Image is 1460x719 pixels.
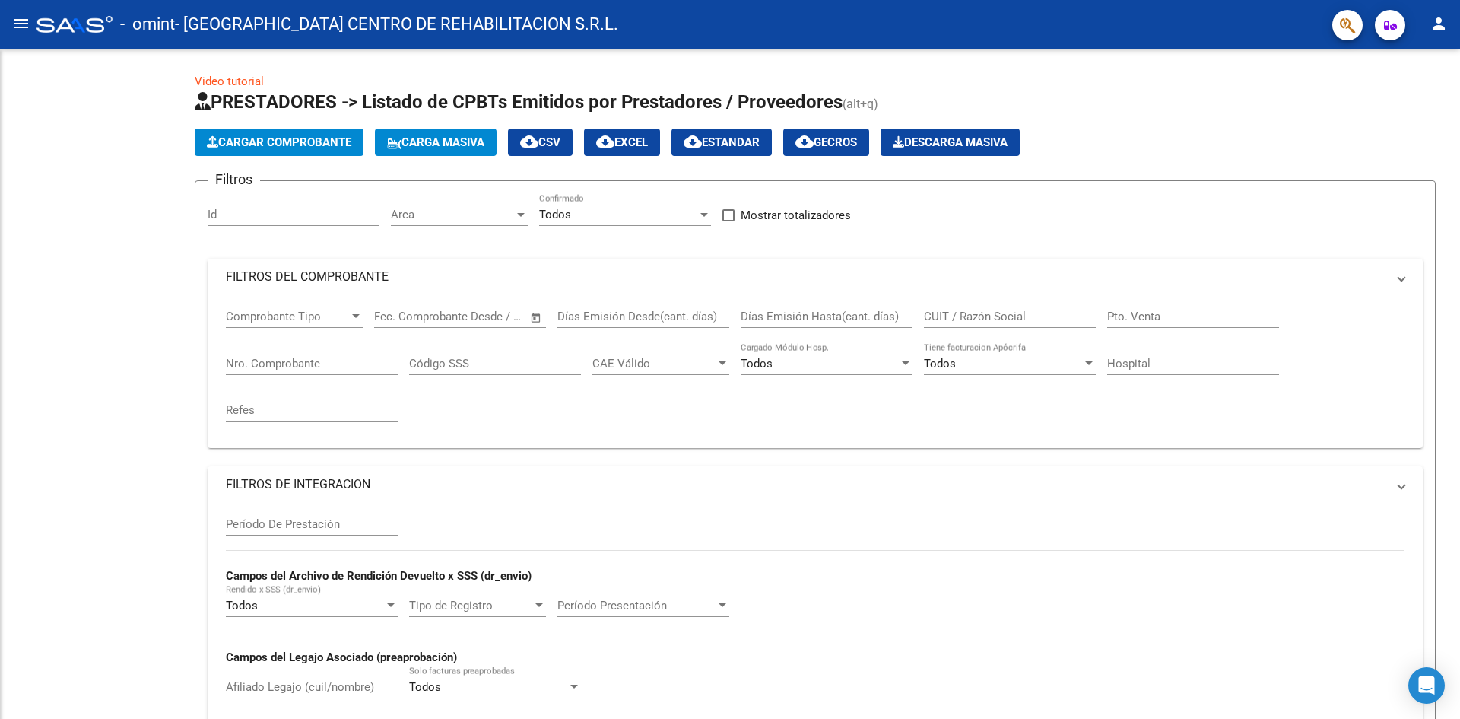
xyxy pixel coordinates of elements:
mat-panel-title: FILTROS DE INTEGRACION [226,476,1386,493]
span: PRESTADORES -> Listado de CPBTs Emitidos por Prestadores / Proveedores [195,91,843,113]
span: Período Presentación [557,599,716,612]
button: CSV [508,129,573,156]
span: Descarga Masiva [893,135,1008,149]
button: Estandar [671,129,772,156]
span: Cargar Comprobante [207,135,351,149]
mat-icon: menu [12,14,30,33]
mat-expansion-panel-header: FILTROS DE INTEGRACION [208,466,1423,503]
span: Todos [409,680,441,694]
span: Area [391,208,514,221]
mat-icon: cloud_download [684,132,702,151]
button: Cargar Comprobante [195,129,363,156]
input: Fecha inicio [374,310,436,323]
div: FILTROS DEL COMPROBANTE [208,295,1423,448]
button: Carga Masiva [375,129,497,156]
mat-expansion-panel-header: FILTROS DEL COMPROBANTE [208,259,1423,295]
h3: Filtros [208,169,260,190]
a: Video tutorial [195,75,264,88]
button: Open calendar [528,309,545,326]
button: EXCEL [584,129,660,156]
span: Mostrar totalizadores [741,206,851,224]
span: Todos [226,599,258,612]
button: Descarga Masiva [881,129,1020,156]
mat-icon: cloud_download [596,132,614,151]
strong: Campos del Legajo Asociado (preaprobación) [226,651,457,664]
span: EXCEL [596,135,648,149]
mat-panel-title: FILTROS DEL COMPROBANTE [226,269,1386,285]
span: Estandar [684,135,760,149]
input: Fecha fin [449,310,523,323]
span: Comprobante Tipo [226,310,349,323]
div: Open Intercom Messenger [1408,667,1445,704]
button: Gecros [783,129,869,156]
span: Todos [741,357,773,371]
span: Todos [924,357,956,371]
span: (alt+q) [843,97,878,111]
span: - [GEOGRAPHIC_DATA] CENTRO DE REHABILITACION S.R.L. [175,8,618,41]
span: Gecros [795,135,857,149]
mat-icon: cloud_download [795,132,814,151]
span: - omint [120,8,175,41]
span: CAE Válido [592,357,716,371]
span: Todos [539,208,571,221]
span: CSV [520,135,560,149]
span: Tipo de Registro [409,599,532,612]
span: Carga Masiva [387,135,484,149]
mat-icon: person [1430,14,1448,33]
mat-icon: cloud_download [520,132,538,151]
app-download-masive: Descarga masiva de comprobantes (adjuntos) [881,129,1020,156]
strong: Campos del Archivo de Rendición Devuelto x SSS (dr_envio) [226,569,532,583]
